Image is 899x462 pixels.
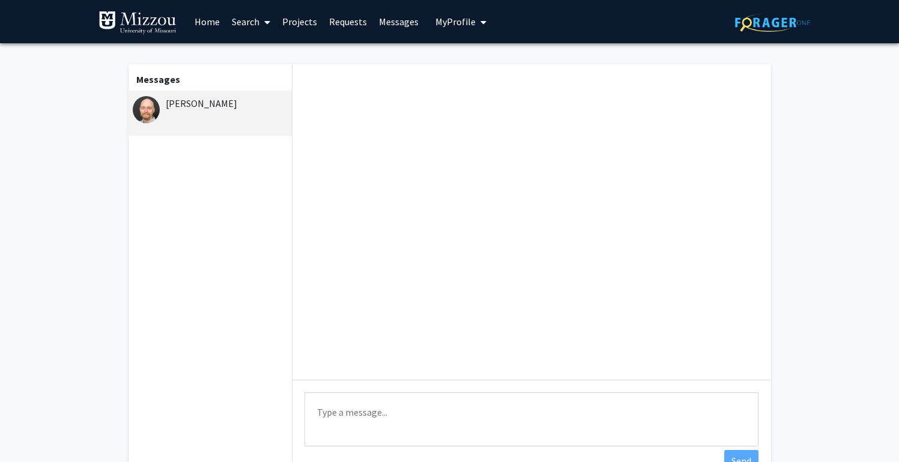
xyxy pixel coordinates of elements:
img: Sean Greer [133,96,160,123]
div: [PERSON_NAME] [133,96,289,111]
span: My Profile [435,16,476,28]
b: Messages [136,73,180,85]
textarea: Message [304,392,758,446]
a: Requests [323,1,373,43]
img: ForagerOne Logo [735,13,810,32]
a: Search [226,1,276,43]
a: Messages [373,1,425,43]
a: Projects [276,1,323,43]
iframe: Chat [9,408,51,453]
img: University of Missouri Logo [98,11,177,35]
a: Home [189,1,226,43]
